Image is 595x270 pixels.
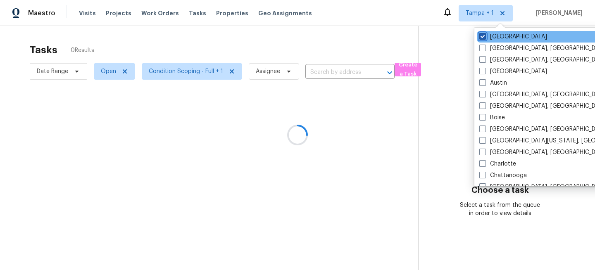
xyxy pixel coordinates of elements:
[479,160,516,168] label: Charlotte
[479,171,527,180] label: Chattanooga
[479,114,505,122] label: Boise
[479,67,547,76] label: [GEOGRAPHIC_DATA]
[479,33,547,41] label: [GEOGRAPHIC_DATA]
[479,79,507,87] label: Austin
